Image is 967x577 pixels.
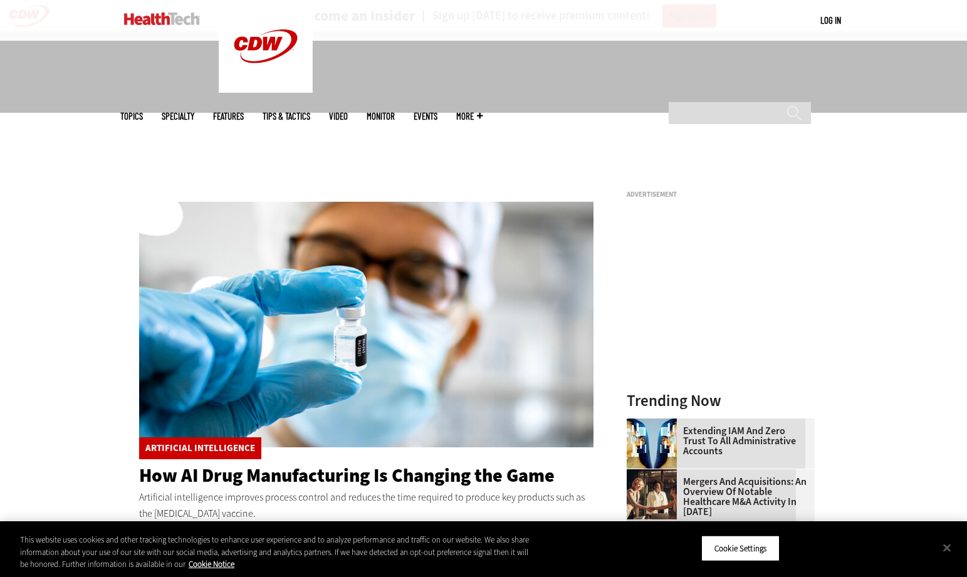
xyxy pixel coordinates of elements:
img: Home [124,13,200,25]
div: This website uses cookies and other tracking technologies to enhance user experience and to analy... [20,534,532,571]
a: Features [213,112,244,121]
button: Close [933,534,961,561]
span: Specialty [162,112,194,121]
span: More [456,112,483,121]
p: Artificial intelligence improves process control and reduces the time required to produce key pro... [139,489,594,521]
img: abstract image of woman with pixelated face [627,418,677,469]
a: Mergers and Acquisitions: An Overview of Notable Healthcare M&A Activity in [DATE] [627,477,807,517]
button: Cookie Settings [701,535,780,561]
a: How AI Drug Manufacturing Is Changing the Game [139,463,555,488]
img: Pharmaceutical worker reviewing vaccine [139,202,594,447]
h3: Trending Now [627,393,815,408]
img: business leaders shake hands in conference room [627,469,677,519]
a: CDW [219,83,313,96]
a: abstract image of woman with pixelated face [627,418,683,429]
span: Topics [120,112,143,121]
a: Tips & Tactics [263,112,310,121]
iframe: advertisement [627,203,815,360]
a: Artificial Intelligence [145,444,255,453]
a: More information about your privacy [189,559,234,569]
a: Log in [820,14,841,26]
a: Events [414,112,437,121]
a: MonITor [367,112,395,121]
div: User menu [820,14,841,27]
a: Extending IAM and Zero Trust to All Administrative Accounts [627,426,807,456]
h3: Advertisement [627,191,815,198]
a: Video [329,112,348,121]
a: business leaders shake hands in conference room [627,469,683,479]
